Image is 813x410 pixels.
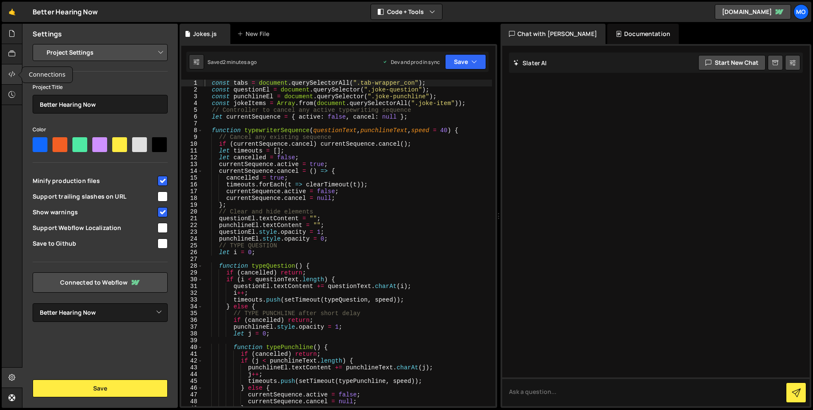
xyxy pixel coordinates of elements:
div: 45 [181,378,203,385]
div: 8 [181,127,203,134]
div: 9 [181,134,203,141]
div: 27 [181,256,203,263]
a: 🤙 [2,2,22,22]
div: 40 [181,344,203,351]
div: 14 [181,168,203,175]
span: Minify production files [33,177,156,185]
div: Saved [207,58,257,66]
div: 44 [181,371,203,378]
div: 12 [181,154,203,161]
div: Chat with [PERSON_NAME] [501,24,606,44]
span: Support Webflow Localization [33,224,156,232]
div: Connections [22,67,72,83]
span: Save to Github [33,239,156,248]
span: Support trailing slashes on URL [33,192,156,201]
div: 28 [181,263,203,269]
div: 13 [181,161,203,168]
a: Mo [794,4,809,19]
button: Save [33,380,168,397]
button: Save [445,54,486,69]
div: 37 [181,324,203,330]
div: Documentation [607,24,679,44]
div: 10 [181,141,203,147]
div: 11 [181,147,203,154]
div: 36 [181,317,203,324]
div: 17 [181,188,203,195]
a: [DOMAIN_NAME] [715,4,791,19]
div: 7 [181,120,203,127]
div: 41 [181,351,203,357]
label: Project Title [33,83,63,91]
div: 29 [181,269,203,276]
div: 31 [181,283,203,290]
div: 24 [181,235,203,242]
div: 19 [181,202,203,208]
div: Jokes.js [193,30,217,38]
div: 43 [181,364,203,371]
div: 35 [181,310,203,317]
div: 3 [181,93,203,100]
div: 39 [181,337,203,344]
button: Code + Tools [371,4,442,19]
div: 22 [181,222,203,229]
div: 23 [181,229,203,235]
div: 21 [181,215,203,222]
div: 25 [181,242,203,249]
span: Show warnings [33,208,156,216]
div: 32 [181,290,203,296]
a: Connected to Webflow [33,272,168,293]
div: 26 [181,249,203,256]
div: 2 minutes ago [223,58,257,66]
div: 16 [181,181,203,188]
div: 4 [181,100,203,107]
button: Start new chat [698,55,766,70]
div: 30 [181,276,203,283]
div: 20 [181,208,203,215]
div: 6 [181,114,203,120]
div: 5 [181,107,203,114]
div: 47 [181,391,203,398]
div: 2 [181,86,203,93]
div: 18 [181,195,203,202]
label: Color [33,125,46,134]
div: 46 [181,385,203,391]
div: Dev and prod in sync [382,58,440,66]
div: 48 [181,398,203,405]
div: 1 [181,80,203,86]
div: 38 [181,330,203,337]
div: 33 [181,296,203,303]
div: 15 [181,175,203,181]
div: New File [237,30,273,38]
div: 34 [181,303,203,310]
div: 42 [181,357,203,364]
input: Project name [33,95,168,114]
h2: Slater AI [513,59,547,67]
div: Better Hearing Now [33,7,98,17]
